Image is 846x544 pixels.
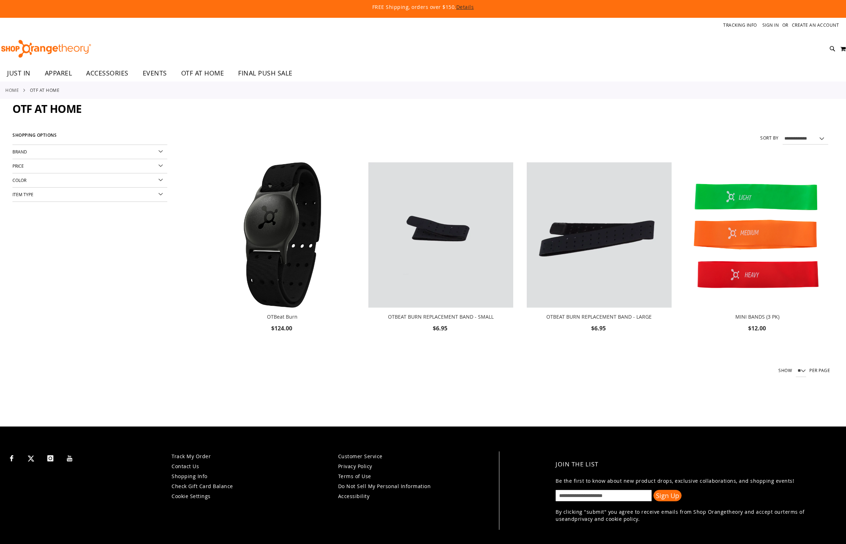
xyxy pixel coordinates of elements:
[172,483,233,490] a: Check Gift Card Balance
[12,188,167,202] div: Item Type
[338,483,431,490] a: Do Not Sell My Personal Information
[12,145,167,159] div: Brand
[86,65,128,81] span: ACCESSORIES
[12,173,167,188] div: Color
[172,473,207,480] a: Shopping Info
[368,162,513,307] img: OTBEAT BURN REPLACEMENT BAND - SMALL
[338,493,370,499] a: Accessibility
[685,162,830,309] a: MINI BANDS (3 PK)
[809,367,830,373] span: per page
[25,451,37,464] a: Visit our X page
[143,65,167,81] span: EVENTS
[556,490,652,501] input: enter email
[172,493,211,499] a: Cookie Settings
[556,508,804,522] a: terms of use
[28,455,34,462] img: Twitter
[574,516,640,522] a: privacy and cookie policy.
[7,65,31,81] span: JUST IN
[792,22,839,28] a: Create an Account
[523,159,675,351] div: product
[735,313,779,320] a: MINI BANDS (3 PK)
[433,324,448,332] span: $6.95
[12,177,26,183] span: Color
[682,159,834,351] div: product
[527,162,672,309] a: OTBEAT BURN REPLACEMENT BAND - LARGE
[12,101,82,116] span: OTF AT HOME
[653,490,682,501] button: Sign Up
[5,87,19,93] a: Home
[172,453,211,460] a: Track My Order
[136,65,174,82] a: EVENTS
[238,65,293,81] span: FINAL PUSH SALE
[38,65,79,82] a: APPAREL
[30,87,60,93] strong: OTF AT HOME
[174,65,231,81] a: OTF AT HOME
[64,451,76,464] a: Visit our Youtube page
[271,324,293,332] span: $124.00
[723,22,757,28] a: Tracking Info
[556,455,827,474] h4: Join the List
[591,324,607,332] span: $6.95
[546,313,652,320] a: OTBEAT BURN REPLACEMENT BAND - LARGE
[45,65,72,81] span: APPAREL
[338,473,371,480] a: Terms of Use
[267,313,298,320] a: OTBeat Burn
[456,4,474,10] a: Details
[172,463,199,470] a: Contact Us
[388,313,494,320] a: OTBEAT BURN REPLACEMENT BAND - SMALL
[762,22,779,28] a: Sign In
[231,65,300,82] a: FINAL PUSH SALE
[656,491,679,500] span: Sign Up
[527,162,672,307] img: OTBEAT BURN REPLACEMENT BAND - LARGE
[748,324,767,332] span: $12.00
[760,135,779,141] label: Sort By
[5,451,18,464] a: Visit our Facebook page
[79,65,136,82] a: ACCESSORIES
[12,159,167,173] div: Price
[12,192,33,197] span: Item Type
[209,4,636,11] p: FREE Shipping, orders over $150.
[12,130,167,145] strong: Shopping Options
[556,508,827,523] p: By clicking "submit" you agree to receive emails from Shop Orangetheory and accept our and
[685,162,830,307] img: MINI BANDS (3 PK)
[12,149,27,155] span: Brand
[368,162,513,309] a: OTBEAT BURN REPLACEMENT BAND - SMALL
[778,367,792,373] span: Show
[556,477,827,485] p: Be the first to know about new product drops, exclusive collaborations, and shopping events!
[44,451,57,464] a: Visit our Instagram page
[210,162,355,307] img: Main view of OTBeat Burn 6.0-C
[338,453,383,460] a: Customer Service
[12,163,24,169] span: Price
[206,159,358,351] div: product
[338,463,372,470] a: Privacy Policy
[365,159,517,351] div: product
[181,65,224,81] span: OTF AT HOME
[210,162,355,309] a: Main view of OTBeat Burn 6.0-C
